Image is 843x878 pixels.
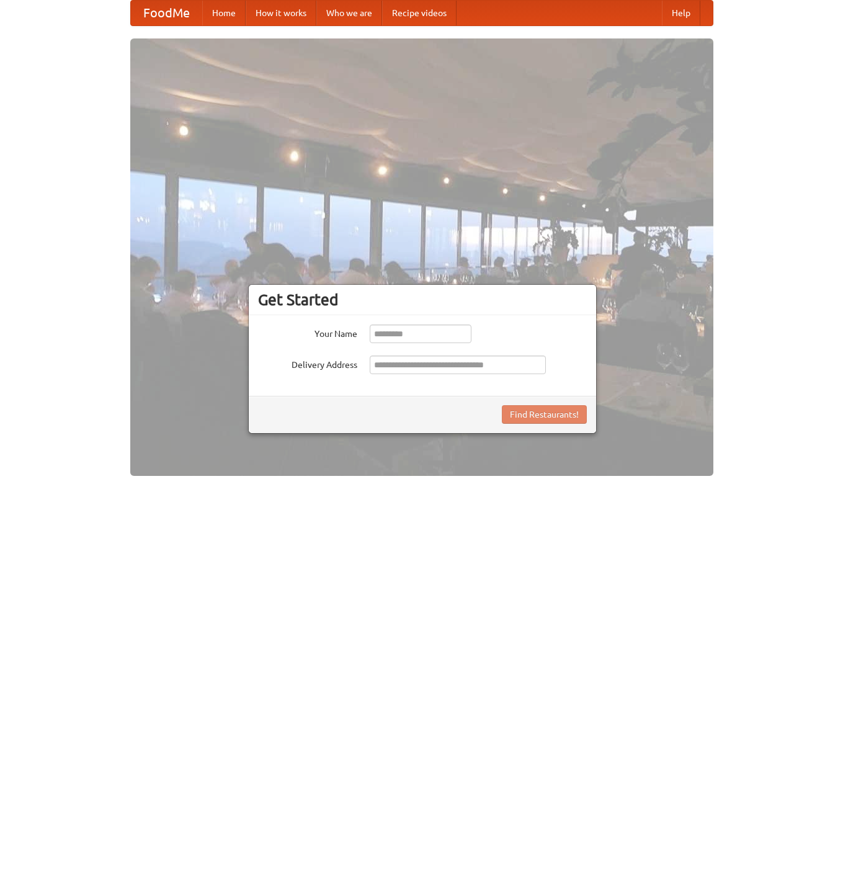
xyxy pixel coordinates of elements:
[131,1,202,25] a: FoodMe
[258,356,357,371] label: Delivery Address
[246,1,316,25] a: How it works
[382,1,457,25] a: Recipe videos
[258,290,587,309] h3: Get Started
[316,1,382,25] a: Who we are
[662,1,700,25] a: Help
[502,405,587,424] button: Find Restaurants!
[258,325,357,340] label: Your Name
[202,1,246,25] a: Home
